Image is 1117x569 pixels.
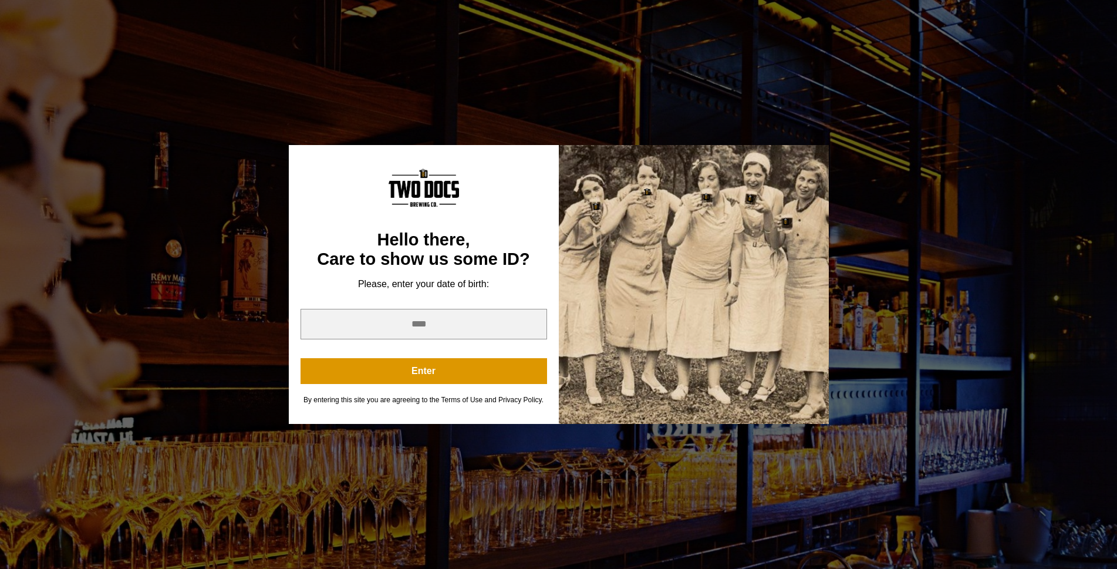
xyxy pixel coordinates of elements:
div: Hello there, Care to show us some ID? [301,230,547,270]
button: Enter [301,358,547,384]
img: Content Logo [389,169,459,207]
div: Please, enter your date of birth: [301,278,547,290]
div: By entering this site you are agreeing to the Terms of Use and Privacy Policy. [301,396,547,405]
input: year [301,309,547,339]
